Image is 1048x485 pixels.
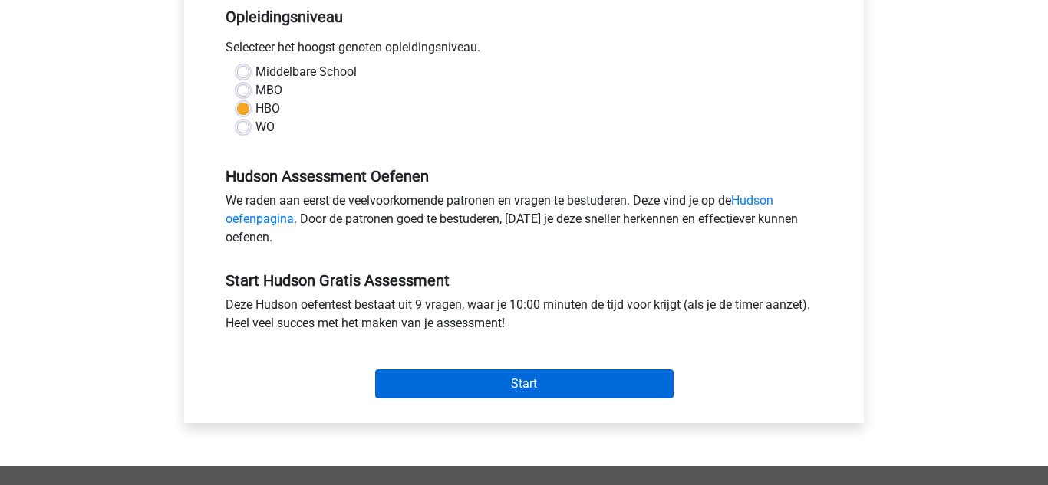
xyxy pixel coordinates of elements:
div: Selecteer het hoogst genoten opleidingsniveau. [214,38,834,63]
label: MBO [255,81,282,100]
label: WO [255,118,275,136]
label: Middelbare School [255,63,357,81]
h5: Opleidingsniveau [226,2,822,32]
h5: Hudson Assessment Oefenen [226,167,822,185]
input: Start [375,369,674,398]
div: Deze Hudson oefentest bestaat uit 9 vragen, waar je 10:00 minuten de tijd voor krijgt (als je de ... [214,296,834,339]
label: HBO [255,100,280,118]
div: We raden aan eerst de veelvoorkomende patronen en vragen te bestuderen. Deze vind je op de . Door... [214,192,834,253]
h5: Start Hudson Gratis Assessment [226,271,822,290]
